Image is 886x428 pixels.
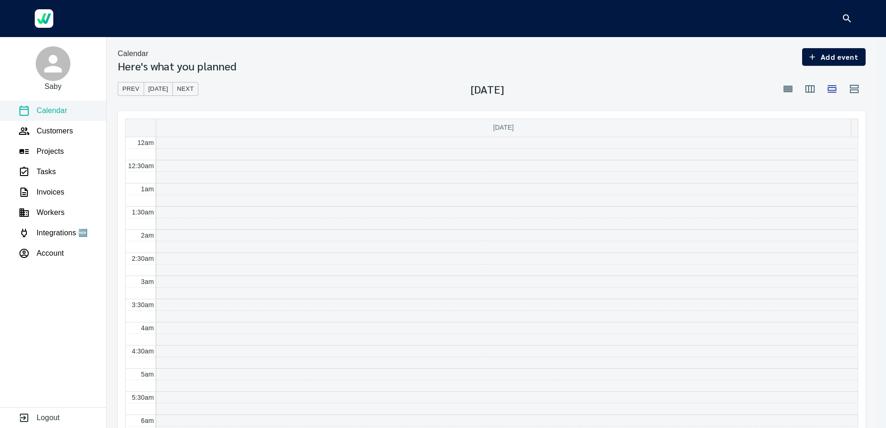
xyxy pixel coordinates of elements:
h3: Here's what you planned [118,59,236,72]
nav: breadcrumb [118,48,236,59]
button: Add event [802,48,866,66]
h3: [DATE] [471,82,504,95]
span: [DATE] [493,124,514,131]
p: Projects [37,146,64,157]
p: Tasks [37,166,56,177]
p: Customers [37,126,73,137]
span: 4:30am [132,347,154,355]
button: Prev [118,82,144,96]
a: Workers [19,207,64,218]
span: 3:30am [132,301,154,308]
button: Agenda [843,78,866,100]
span: [DATE] [148,84,168,94]
p: Workers [37,207,64,218]
p: Account [37,248,64,259]
img: Werkgo Logo [35,9,53,28]
span: Add event [810,50,858,63]
span: 6am [141,417,154,424]
p: Saby [44,81,62,92]
a: Tasks [19,166,56,177]
span: 2am [141,232,154,239]
button: Day [821,78,843,100]
p: Invoices [37,187,64,198]
button: Next [172,82,198,96]
span: 1am [141,185,154,193]
a: Projects [19,146,64,157]
a: Account [19,248,64,259]
span: 5am [141,371,154,378]
span: 5:30am [132,394,154,401]
span: Prev [122,84,139,94]
span: 2:30am [132,255,154,262]
button: [DATE] [144,82,173,96]
span: 3am [141,278,154,285]
span: 4am [141,324,154,332]
button: Month [777,78,799,100]
button: Week [799,78,821,100]
a: Integrations 🆕 [19,227,88,239]
span: Next [177,84,194,94]
a: Invoices [19,187,64,198]
span: 1:30am [132,208,154,216]
a: Calendar [19,105,67,116]
span: 12:30am [128,162,154,170]
a: Customers [19,126,73,137]
p: Calendar [37,105,67,116]
span: 12am [137,139,154,146]
p: Calendar [118,48,148,59]
p: Integrations 🆕 [37,227,88,239]
p: Logout [37,412,60,423]
a: Werkgo Logo [28,5,60,32]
